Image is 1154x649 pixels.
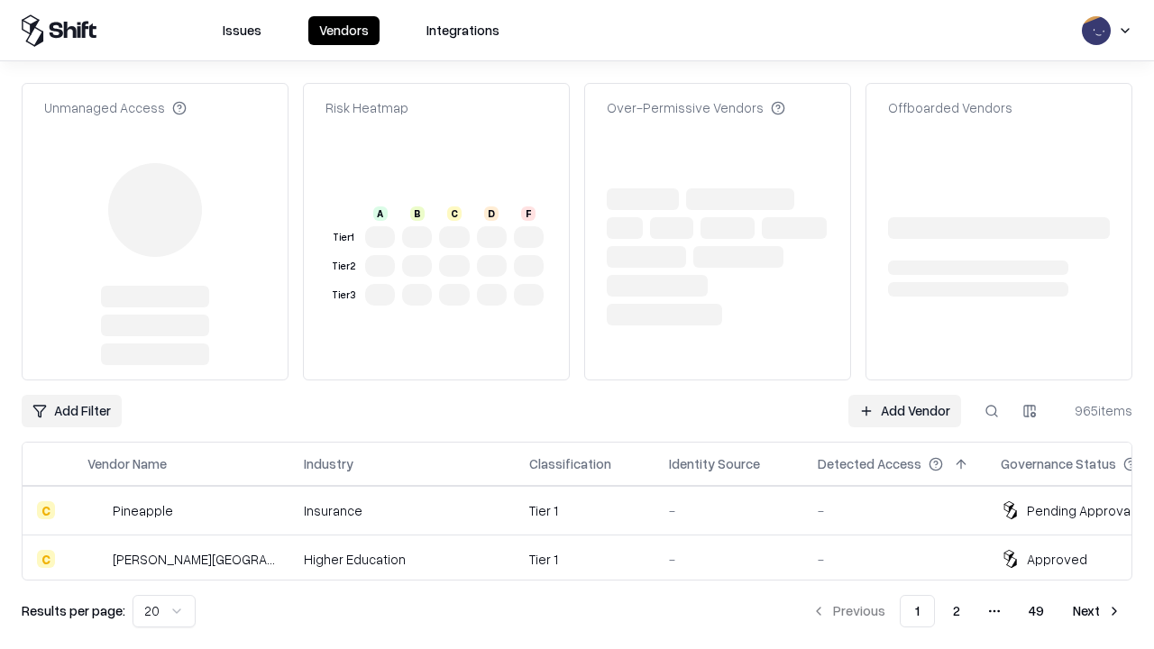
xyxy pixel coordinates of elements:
[1001,454,1116,473] div: Governance Status
[939,595,975,627] button: 2
[308,16,380,45] button: Vendors
[304,501,500,520] div: Insurance
[529,501,640,520] div: Tier 1
[410,206,425,221] div: B
[22,395,122,427] button: Add Filter
[529,454,611,473] div: Classification
[329,230,358,245] div: Tier 1
[900,595,935,627] button: 1
[37,501,55,519] div: C
[529,550,640,569] div: Tier 1
[37,550,55,568] div: C
[848,395,961,427] a: Add Vendor
[87,454,167,473] div: Vendor Name
[1062,595,1132,627] button: Next
[113,501,173,520] div: Pineapple
[818,550,972,569] div: -
[87,550,105,568] img: Reichman University
[373,206,388,221] div: A
[888,98,1012,117] div: Offboarded Vendors
[329,288,358,303] div: Tier 3
[669,550,789,569] div: -
[1060,401,1132,420] div: 965 items
[329,259,358,274] div: Tier 2
[87,501,105,519] img: Pineapple
[818,501,972,520] div: -
[44,98,187,117] div: Unmanaged Access
[304,454,353,473] div: Industry
[22,601,125,620] p: Results per page:
[1027,550,1087,569] div: Approved
[113,550,275,569] div: [PERSON_NAME][GEOGRAPHIC_DATA]
[818,454,921,473] div: Detected Access
[212,16,272,45] button: Issues
[447,206,462,221] div: C
[416,16,510,45] button: Integrations
[484,206,499,221] div: D
[304,550,500,569] div: Higher Education
[669,501,789,520] div: -
[325,98,408,117] div: Risk Heatmap
[521,206,536,221] div: F
[669,454,760,473] div: Identity Source
[1027,501,1133,520] div: Pending Approval
[1014,595,1058,627] button: 49
[607,98,785,117] div: Over-Permissive Vendors
[801,595,1132,627] nav: pagination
